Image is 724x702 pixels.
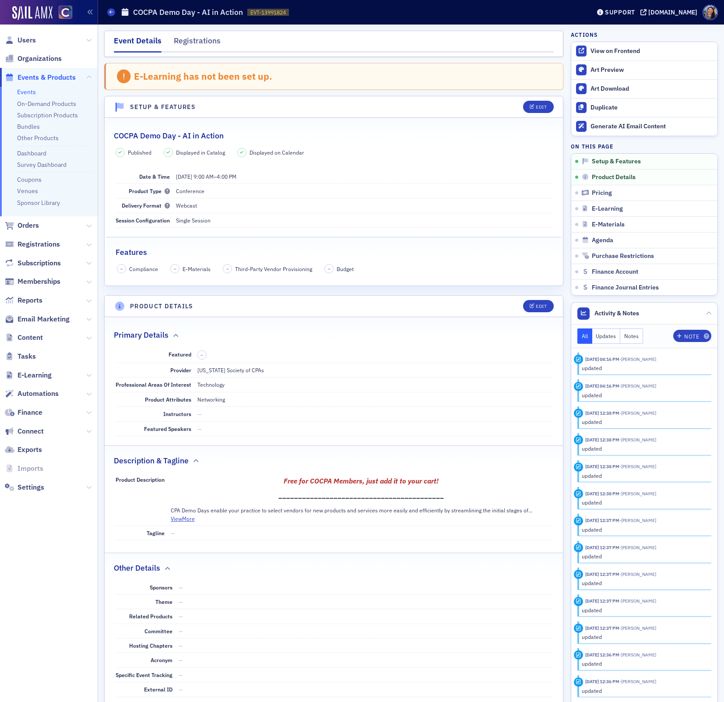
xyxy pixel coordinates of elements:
[585,571,619,577] time: 9/11/2025 12:37 PM
[226,266,229,272] span: –
[574,489,583,498] div: Update
[176,187,204,194] span: Conference
[250,148,304,156] span: Displayed on Calendar
[592,173,636,181] span: Product Details
[5,370,52,380] a: E-Learning
[183,265,211,273] span: E-Materials
[574,543,583,552] div: Update
[582,418,706,426] div: updated
[523,101,553,113] button: Edit
[574,462,583,472] div: Update
[17,134,59,142] a: Other Products
[284,476,439,485] em: Free for COCPA Members, just add it to your cart!
[328,266,330,272] span: –
[59,6,72,19] img: SailAMX
[619,437,656,443] span: Lauren Standiford
[571,61,717,79] a: Art Preview
[585,678,619,684] time: 9/11/2025 12:36 PM
[5,35,36,45] a: Users
[5,352,36,361] a: Tasks
[571,98,717,117] button: Duplicate
[5,258,61,268] a: Subscriptions
[590,47,713,55] div: View on Frontend
[620,328,643,344] button: Notes
[197,395,225,403] div: Networking
[585,410,619,416] time: 9/11/2025 12:38 PM
[5,73,76,82] a: Events & Products
[171,506,552,514] p: CPA Demo Days enable your practice to select vendors for new products and services more easily an...
[619,463,656,469] span: Lauren Standiford
[619,625,656,631] span: Lauren Standiford
[592,221,625,229] span: E-Materials
[592,158,641,166] span: Setup & Features
[592,205,623,213] span: E-Learning
[684,334,699,339] div: Note
[5,427,44,436] a: Connect
[619,598,656,604] span: Lauren Standiford
[571,42,717,60] a: View on Frontend
[17,149,46,157] a: Dashboard
[18,35,36,45] span: Users
[179,656,183,663] span: —
[5,389,59,399] a: Automations
[582,498,706,506] div: updated
[592,284,659,292] span: Finance Journal Entries
[582,579,706,587] div: updated
[18,240,60,249] span: Registrations
[640,9,700,15] button: [DOMAIN_NAME]
[129,642,172,649] span: Hosting Chapters
[18,352,36,361] span: Tasks
[18,296,42,305] span: Reports
[139,173,170,180] span: Date & Time
[18,445,42,455] span: Exports
[18,464,43,473] span: Imports
[200,352,203,358] span: –
[574,624,583,633] div: Update
[250,9,286,16] span: EVT-13991824
[17,161,67,169] a: Survey Dashboard
[574,597,583,606] div: Update
[574,570,583,579] div: Update
[648,8,697,16] div: [DOMAIN_NAME]
[605,8,635,16] div: Support
[18,54,62,63] span: Organizations
[673,330,711,342] button: Note
[174,35,221,51] div: Registrations
[574,650,583,660] div: Update
[18,221,39,230] span: Orders
[5,240,60,249] a: Registrations
[176,173,192,180] span: [DATE]
[582,391,706,399] div: updated
[122,202,170,209] span: Delivery Format
[536,304,547,309] div: Edit
[585,383,619,389] time: 9/18/2025 04:16 PM
[193,173,214,180] time: 9:00 AM
[571,79,717,98] a: Art Download
[18,427,44,436] span: Connect
[170,367,191,374] span: Provider
[120,266,123,272] span: –
[585,598,619,604] time: 9/11/2025 12:37 PM
[116,247,147,258] h2: Features
[179,686,183,693] span: —
[585,652,619,658] time: 9/11/2025 12:36 PM
[5,277,60,286] a: Memberships
[17,199,60,207] a: Sponsor Library
[574,409,583,418] div: Update
[145,396,191,403] span: Product Attributes
[585,437,619,443] time: 9/11/2025 12:38 PM
[147,529,165,536] span: Tagline
[171,490,552,501] h3: __________________________________________
[5,54,62,63] a: Organizations
[585,463,619,469] time: 9/11/2025 12:38 PM
[17,187,38,195] a: Venues
[592,328,621,344] button: Updates
[17,88,36,96] a: Events
[18,258,61,268] span: Subscriptions
[116,476,165,483] span: Product Description
[163,410,191,417] span: Instructors
[590,104,713,112] div: Duplicate
[590,123,713,131] div: Generate AI Email Content
[590,66,713,74] div: Art Preview
[594,309,639,318] span: Activity & Notes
